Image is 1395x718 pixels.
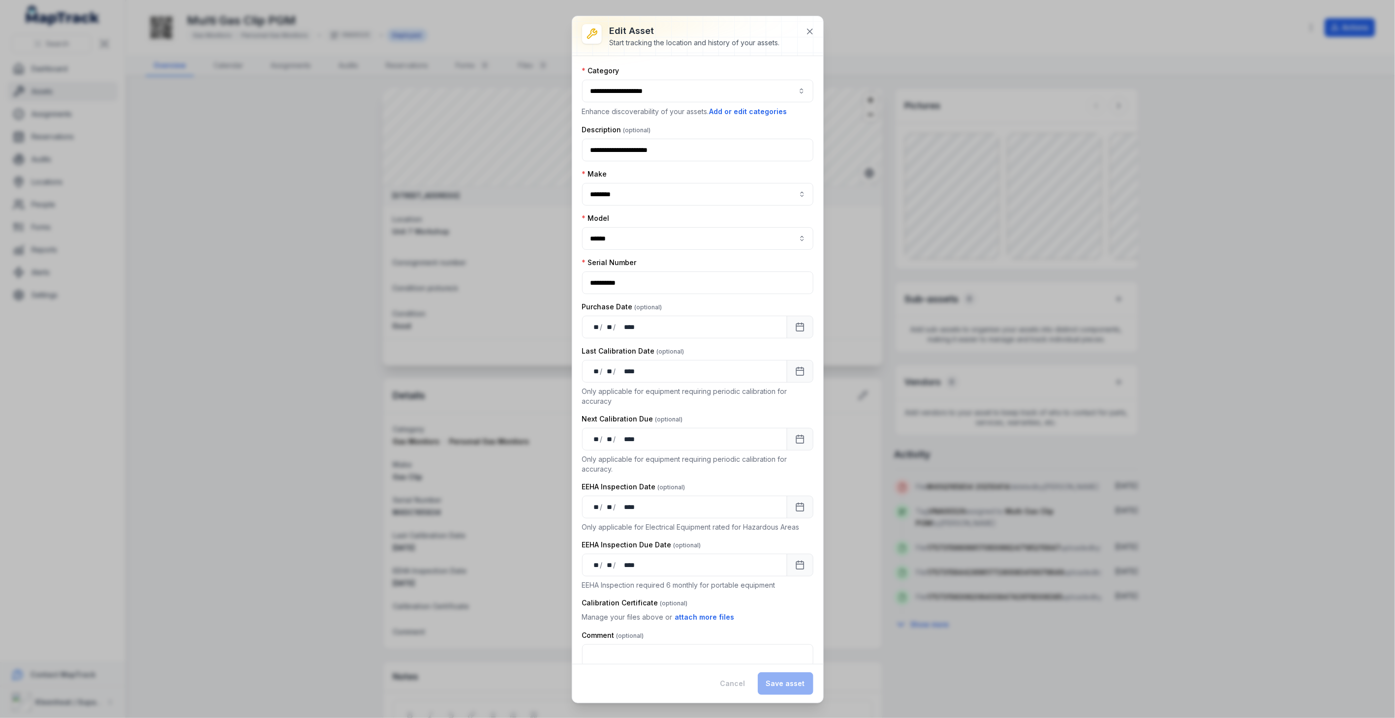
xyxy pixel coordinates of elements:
[582,106,813,117] p: Enhance discoverability of your assets.
[590,502,600,512] div: day,
[787,496,813,518] button: Calendar
[590,322,600,332] div: day,
[614,322,617,332] div: /
[787,316,813,338] button: Calendar
[604,560,614,570] div: month,
[614,434,617,444] div: /
[582,522,813,532] p: Only applicable for Electrical Equipment rated for Hazardous Areas
[610,24,780,38] h3: Edit asset
[614,366,617,376] div: /
[582,630,644,640] label: Comment
[787,360,813,383] button: Calendar
[582,346,684,356] label: Last Calibration Date
[604,366,614,376] div: month,
[582,66,620,76] label: Category
[610,38,780,48] div: Start tracking the location and history of your assets.
[582,612,813,623] p: Manage your files above or
[582,540,701,550] label: EEHA Inspection Due Date
[582,387,813,406] p: Only applicable for equipment requiring periodic calibration for accuracy
[600,366,604,376] div: /
[617,322,636,332] div: year,
[582,258,637,268] label: Serial Number
[614,560,617,570] div: /
[590,434,600,444] div: day,
[709,106,788,117] button: Add or edit categories
[600,322,604,332] div: /
[617,502,636,512] div: year,
[604,322,614,332] div: month,
[582,580,813,590] p: EEHA Inspection required 6 monthly for portable equipment
[604,502,614,512] div: month,
[614,502,617,512] div: /
[604,434,614,444] div: month,
[675,612,735,623] button: attach more files
[600,434,604,444] div: /
[582,454,813,474] p: Only applicable for equipment requiring periodic calibration for accuracy.
[582,482,685,492] label: EEHA Inspection Date
[600,560,604,570] div: /
[582,213,610,223] label: Model
[617,366,636,376] div: year,
[600,502,604,512] div: /
[787,554,813,576] button: Calendar
[590,560,600,570] div: day,
[582,183,813,206] input: asset-edit:cf[8d30bdcc-ee20-45c2-b158-112416eb6043]-label
[590,366,600,376] div: day,
[582,598,688,608] label: Calibration Certificate
[617,434,636,444] div: year,
[582,125,651,135] label: Description
[582,302,662,312] label: Purchase Date
[787,428,813,450] button: Calendar
[582,169,607,179] label: Make
[617,560,636,570] div: year,
[582,227,813,250] input: asset-edit:cf[5827e389-34f9-4b46-9346-a02c2bfa3a05]-label
[582,414,683,424] label: Next Calibration Due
